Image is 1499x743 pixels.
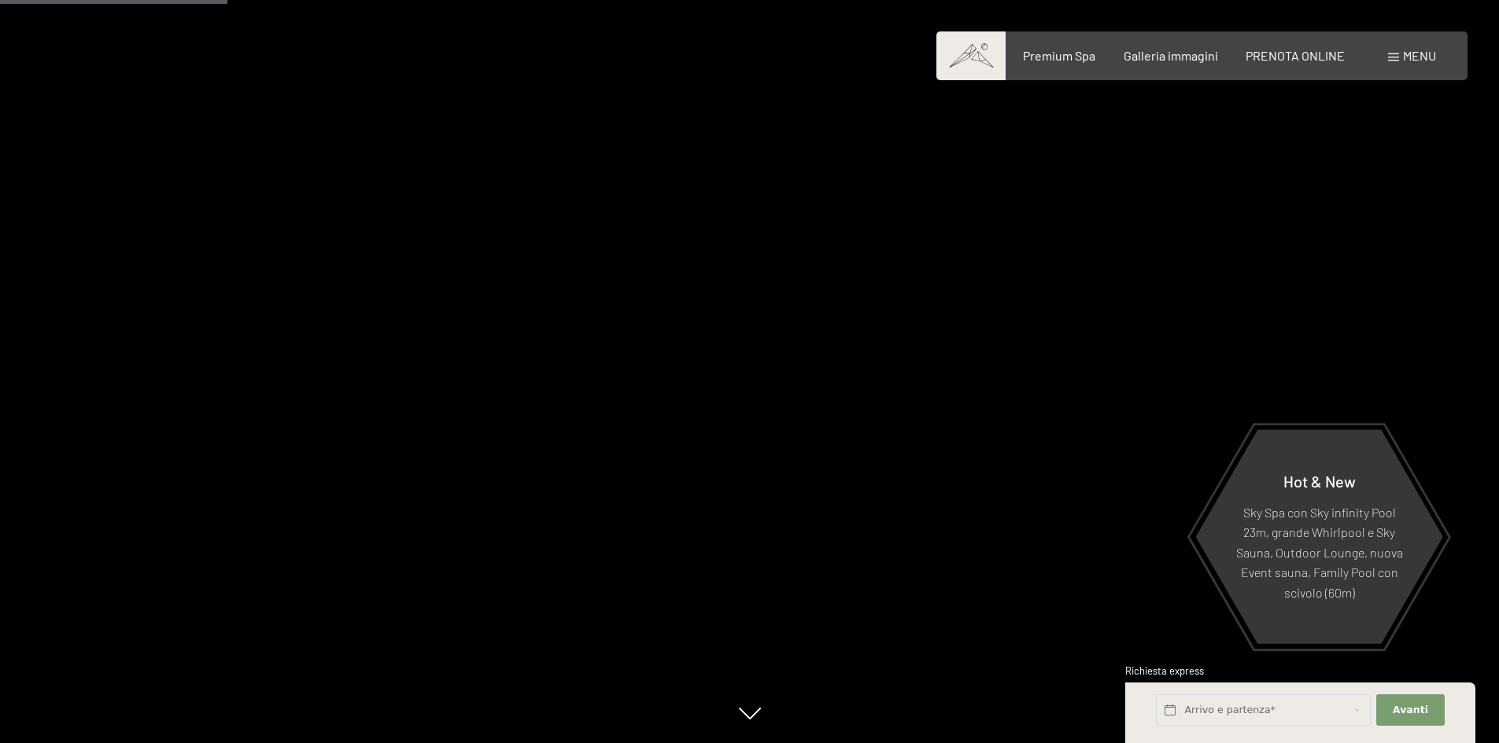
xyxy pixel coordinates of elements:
span: Menu [1403,48,1436,63]
span: Avanti [1393,703,1428,717]
p: Sky Spa con Sky infinity Pool 23m, grande Whirlpool e Sky Sauna, Outdoor Lounge, nuova Event saun... [1234,502,1405,602]
span: Richiesta express [1125,664,1204,677]
a: Premium Spa [1023,48,1095,63]
a: PRENOTA ONLINE [1246,48,1345,63]
a: Hot & New Sky Spa con Sky infinity Pool 23m, grande Whirlpool e Sky Sauna, Outdoor Lounge, nuova ... [1194,429,1444,645]
span: Hot & New [1283,471,1356,490]
button: Avanti [1376,694,1444,726]
a: Galleria immagini [1124,48,1218,63]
